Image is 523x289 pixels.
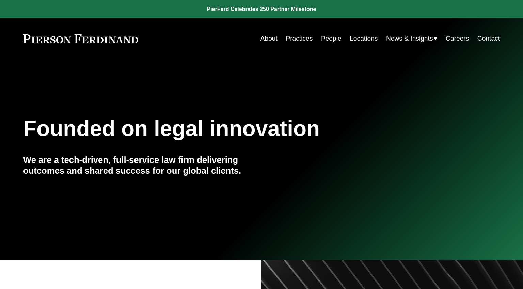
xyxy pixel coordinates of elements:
[321,32,342,45] a: People
[23,116,421,141] h1: Founded on legal innovation
[446,32,469,45] a: Careers
[386,32,438,45] a: folder dropdown
[23,154,261,177] h4: We are a tech-driven, full-service law firm delivering outcomes and shared success for our global...
[477,32,500,45] a: Contact
[260,32,278,45] a: About
[286,32,313,45] a: Practices
[350,32,378,45] a: Locations
[386,33,433,45] span: News & Insights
